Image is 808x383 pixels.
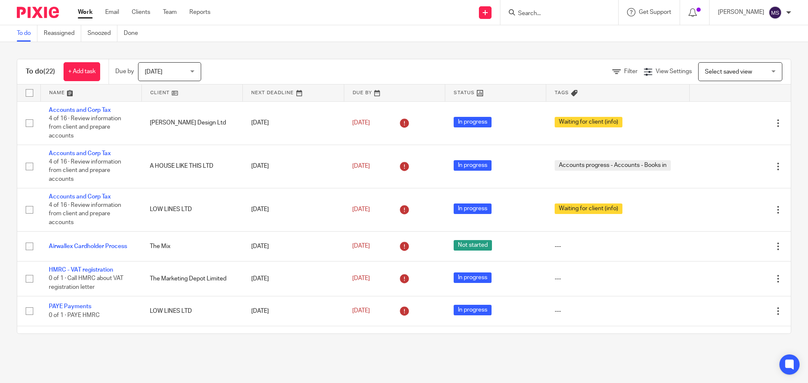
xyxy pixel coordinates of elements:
td: [DATE] [243,231,344,261]
a: Clients [132,8,150,16]
a: Accounts and Corp Tax [49,107,111,113]
img: Pixie [17,7,59,18]
div: --- [555,242,681,251]
span: [DATE] [352,206,370,212]
span: Select saved view [705,69,752,75]
span: Waiting for client (info) [555,203,622,214]
a: Email [105,8,119,16]
span: Filter [624,69,638,74]
span: [DATE] [352,163,370,169]
a: Accounts and Corp Tax [49,151,111,156]
span: In progress [454,305,492,315]
td: [DATE] [243,145,344,188]
span: Get Support [639,9,671,15]
td: LOW LINES LTD [141,296,242,326]
span: 0 of 1 · PAYE HMRC [49,312,100,318]
span: [DATE] [352,120,370,126]
td: Oppo Consulting [141,326,242,356]
span: View Settings [656,69,692,74]
span: [DATE] [352,243,370,249]
h1: To do [26,67,55,76]
td: [DATE] [243,101,344,145]
a: To do [17,25,37,42]
td: [PERSON_NAME] Design Ltd [141,101,242,145]
td: LOW LINES LTD [141,188,242,231]
a: Done [124,25,144,42]
td: [DATE] [243,261,344,296]
span: Waiting for client (info) [555,117,622,127]
a: Reports [189,8,210,16]
div: --- [555,275,681,283]
a: Airwallex Cardholder Process [49,243,127,249]
td: A HOUSE LIKE THIS LTD [141,145,242,188]
span: 0 of 1 · Call HMRC about VAT registration letter [49,276,123,291]
input: Search [517,10,593,18]
a: Accounts and Corp Tax [49,194,111,200]
span: In progress [454,272,492,283]
td: The Marketing Depot Limited [141,261,242,296]
a: Team [163,8,177,16]
div: --- [555,307,681,315]
td: The Mix [141,231,242,261]
span: [DATE] [352,276,370,282]
span: 4 of 16 · Review information from client and prepare accounts [49,202,121,225]
span: Not started [454,240,492,251]
span: (22) [43,68,55,75]
span: In progress [454,117,492,127]
td: [DATE] [243,326,344,356]
a: + Add task [64,62,100,81]
span: 4 of 16 · Review information from client and prepare accounts [49,116,121,139]
p: Due by [115,67,134,76]
img: svg%3E [768,6,782,19]
a: HMRC - VAT registration [49,267,113,273]
span: Accounts progress - Accounts - Books in [555,160,671,171]
a: PAYE Payments [49,304,91,309]
td: [DATE] [243,188,344,231]
span: [DATE] [352,308,370,314]
a: Work [78,8,93,16]
span: [DATE] [145,69,162,75]
span: Tags [555,90,569,95]
a: Snoozed [88,25,117,42]
span: In progress [454,160,492,171]
a: Reassigned [44,25,81,42]
span: 4 of 16 · Review information from client and prepare accounts [49,159,121,182]
td: [DATE] [243,296,344,326]
span: In progress [454,203,492,214]
p: [PERSON_NAME] [718,8,764,16]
